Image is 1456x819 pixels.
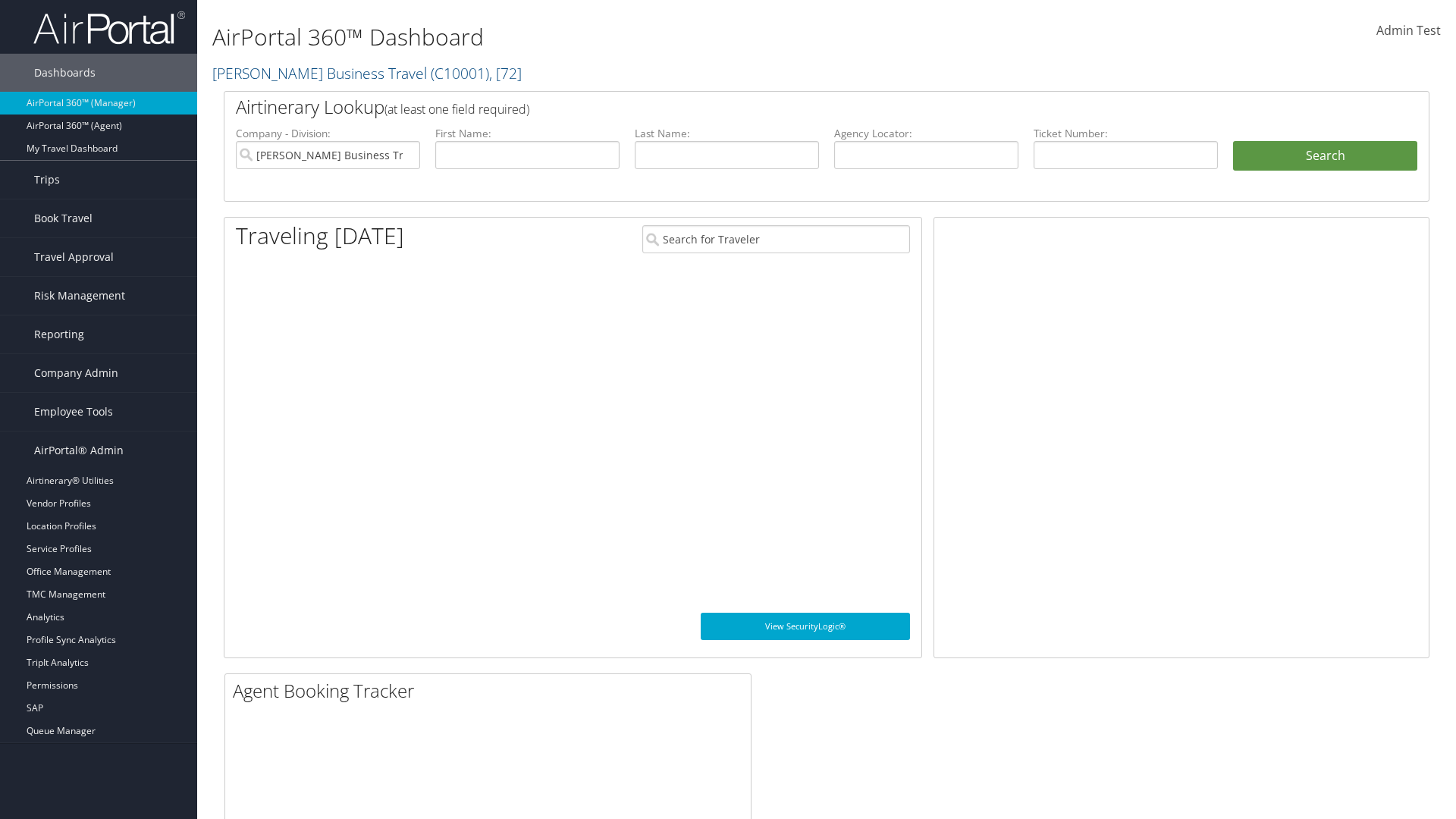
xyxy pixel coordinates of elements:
img: airportal-logo.png [33,10,185,45]
label: Last Name: [635,126,819,141]
a: [PERSON_NAME] Business Travel [212,63,522,83]
span: (at least one field required) [384,101,529,118]
h1: Traveling [DATE] [236,220,404,252]
label: Company - Division: [236,126,420,141]
span: Travel Approval [34,238,114,276]
span: Company Admin [34,354,118,392]
span: Admin Test [1376,22,1441,39]
span: , [ 72 ] [489,63,522,83]
a: Admin Test [1376,8,1441,55]
span: Book Travel [34,199,93,237]
h2: Agent Booking Tracker [233,678,751,704]
input: Search for Traveler [642,225,910,253]
button: Search [1233,141,1417,171]
span: Employee Tools [34,393,113,431]
span: ( C10001 ) [431,63,489,83]
a: View SecurityLogic® [701,613,910,640]
label: Agency Locator: [834,126,1018,141]
span: Risk Management [34,277,125,315]
h1: AirPortal 360™ Dashboard [212,21,1031,53]
label: First Name: [435,126,620,141]
span: AirPortal® Admin [34,431,124,469]
h2: Airtinerary Lookup [236,94,1317,120]
span: Reporting [34,315,84,353]
label: Ticket Number: [1034,126,1218,141]
span: Dashboards [34,54,96,92]
span: Trips [34,161,60,199]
